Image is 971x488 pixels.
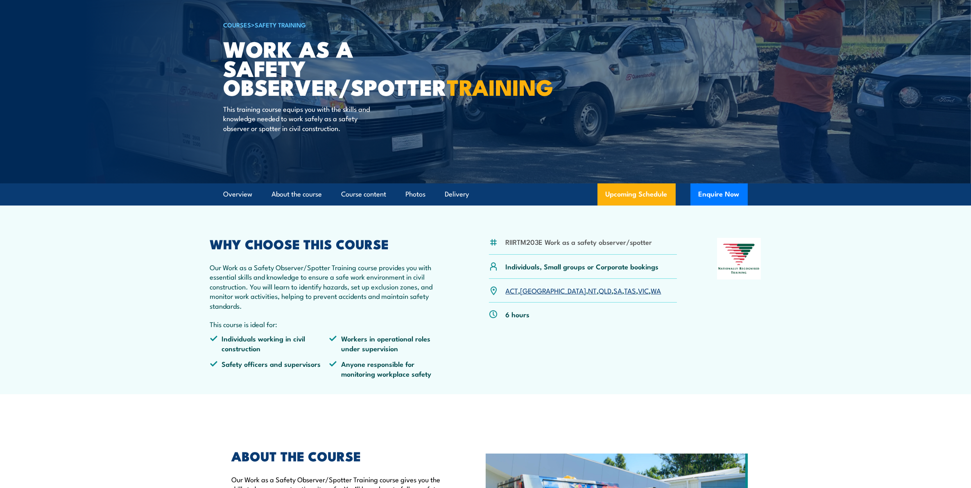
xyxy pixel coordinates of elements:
[506,237,652,246] li: RIIRTM203E Work as a safety observer/spotter
[210,238,449,249] h2: WHY CHOOSE THIS COURSE
[447,69,554,103] strong: TRAINING
[614,285,622,295] a: SA
[506,310,530,319] p: 6 hours
[329,334,449,353] li: Workers in operational roles under supervision
[598,183,676,206] a: Upcoming Schedule
[342,183,387,205] a: Course content
[232,450,448,461] h2: ABOUT THE COURSE
[329,359,449,378] li: Anyone responsible for monitoring workplace safety
[210,262,449,310] p: Our Work as a Safety Observer/Spotter Training course provides you with essential skills and know...
[625,285,636,295] a: TAS
[445,183,469,205] a: Delivery
[210,319,449,329] p: This course is ideal for:
[224,20,426,29] h6: >
[224,20,251,29] a: COURSES
[717,238,761,280] img: Nationally Recognised Training logo.
[521,285,586,295] a: [GEOGRAPHIC_DATA]
[210,334,330,353] li: Individuals working in civil construction
[224,39,426,96] h1: Work as a Safety Observer/Spotter
[224,183,253,205] a: Overview
[255,20,306,29] a: Safety Training
[506,262,659,271] p: Individuals, Small groups or Corporate bookings
[506,286,661,295] p: , , , , , , ,
[406,183,426,205] a: Photos
[638,285,649,295] a: VIC
[651,285,661,295] a: WA
[690,183,748,206] button: Enquire Now
[599,285,612,295] a: QLD
[272,183,322,205] a: About the course
[224,104,373,133] p: This training course equips you with the skills and knowledge needed to work safely as a safety o...
[506,285,518,295] a: ACT
[588,285,597,295] a: NT
[210,359,330,378] li: Safety officers and supervisors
